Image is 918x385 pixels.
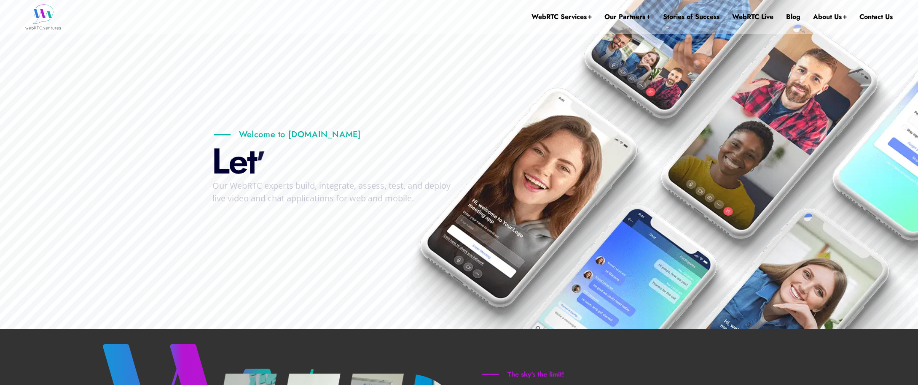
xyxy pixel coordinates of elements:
[282,174,328,222] div: M
[214,129,361,140] p: Welcome to [DOMAIN_NAME]
[25,4,61,30] img: WebRTC.ventures
[228,142,247,180] div: e
[247,142,256,180] div: t
[259,167,288,208] div: s
[255,145,267,184] div: ’
[212,180,451,204] span: Our WebRTC experts build, integrate, assess, test, and deploy live video and chat applications fo...
[212,142,228,180] div: L
[482,370,590,379] h6: The sky's the limit!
